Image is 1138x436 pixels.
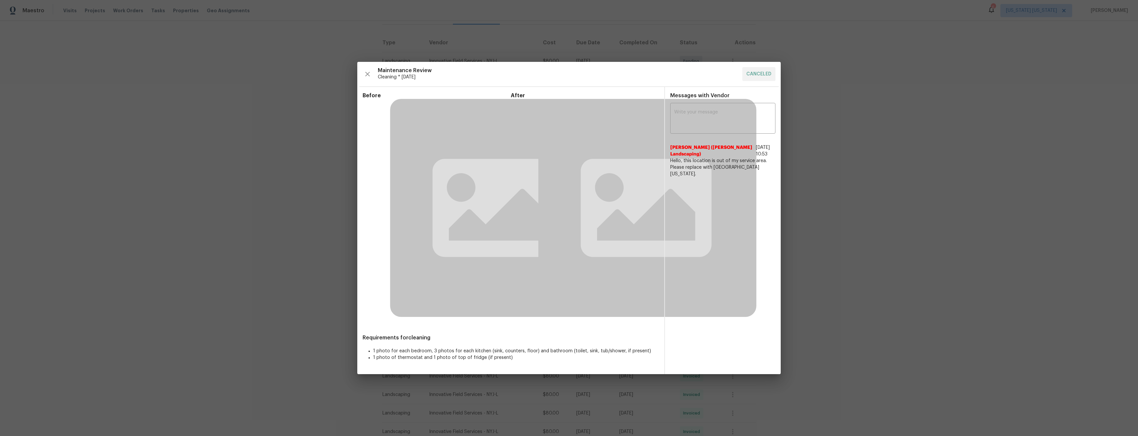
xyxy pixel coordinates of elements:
[670,157,775,177] span: Hello, this location is out of my service area. Please replace with [GEOGRAPHIC_DATA] [US_STATE].
[373,354,659,361] li: 1 photo of thermostat and 1 photo of top of fridge (if present)
[670,144,753,157] span: [PERSON_NAME] ([PERSON_NAME] Landscaping)
[373,348,659,354] li: 1 photo for each bedroom, 3 photos for each kitchen (sink, counters, floor) and bathroom (toilet,...
[363,334,659,341] span: Requirements for cleaning
[756,145,770,156] span: [DATE] 10:53
[670,93,729,98] span: Messages with Vendor
[363,92,511,99] span: Before
[378,67,737,74] span: Maintenance Review
[378,74,737,80] span: Cleaning * [DATE]
[511,92,659,99] span: After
